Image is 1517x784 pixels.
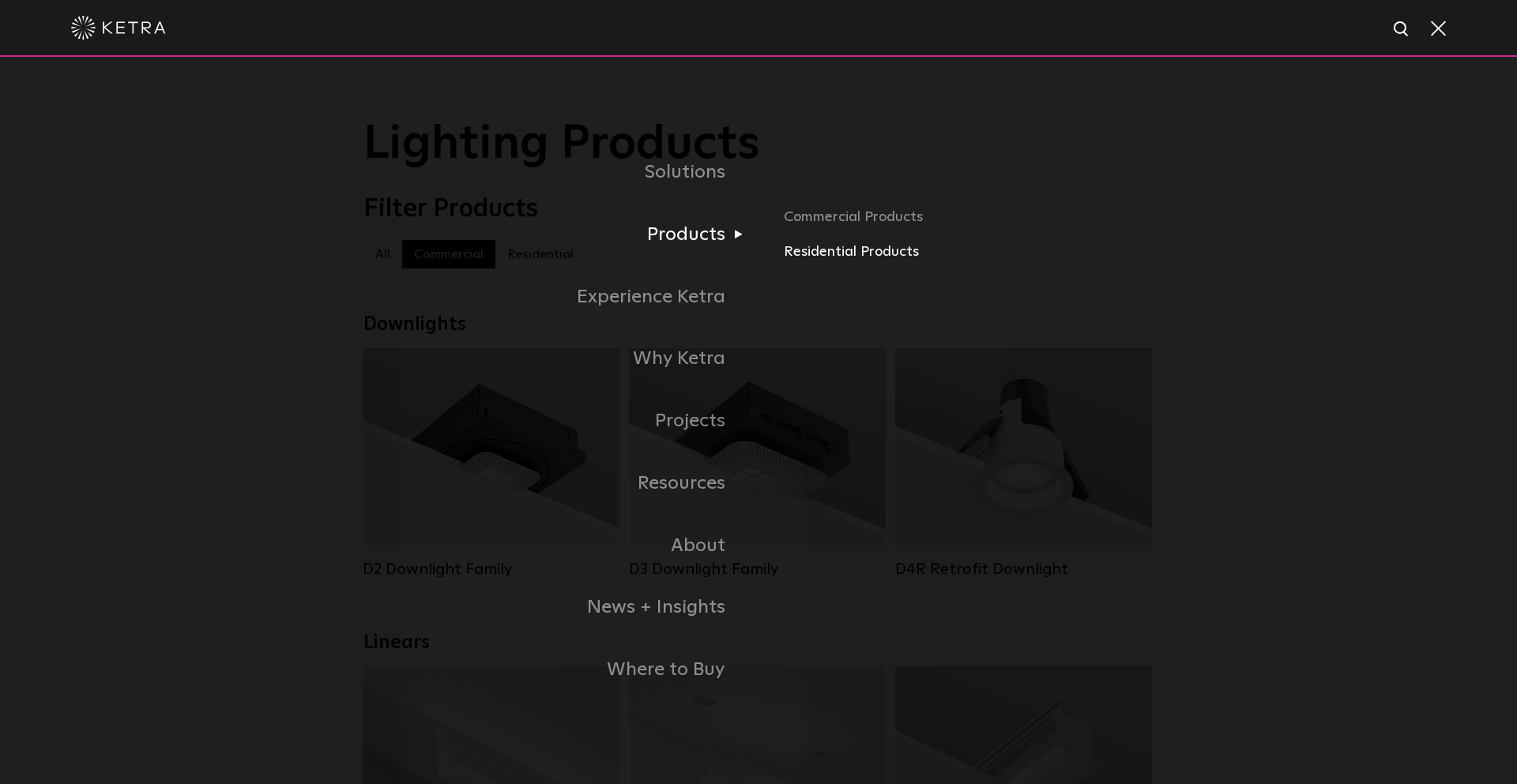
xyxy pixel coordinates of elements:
[1392,20,1412,39] img: search icon
[784,206,1154,241] a: Commercial Products
[363,452,758,515] a: Resources
[363,328,758,390] a: Why Ketra
[363,141,1154,701] div: Navigation Menu
[363,141,758,204] a: Solutions
[363,576,758,639] a: News + Insights
[363,639,758,701] a: Where to Buy
[363,266,758,328] a: Experience Ketra
[363,515,758,577] a: About
[784,241,1154,264] a: Residential Products
[363,390,758,452] a: Projects
[363,204,758,266] a: Products
[71,16,166,39] img: ketra-logo-2019-white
